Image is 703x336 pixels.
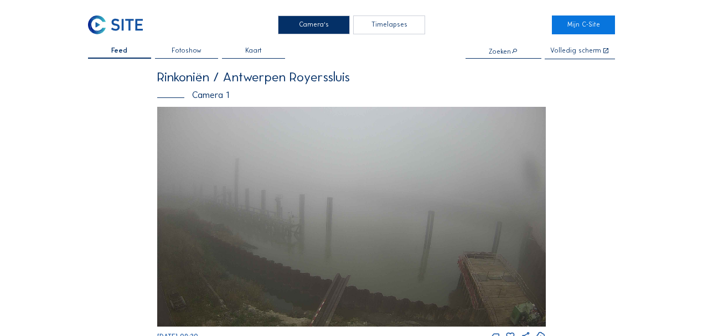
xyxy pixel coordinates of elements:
[353,15,425,34] div: Timelapses
[550,48,601,55] div: Volledig scherm
[552,15,615,34] a: Mijn C-Site
[157,90,546,100] div: Camera 1
[245,48,262,54] span: Kaart
[278,15,350,34] div: Camera's
[111,48,127,54] span: Feed
[157,107,546,327] img: Image
[157,71,546,84] div: Rinkoniën / Antwerpen Royerssluis
[88,15,143,34] img: C-SITE Logo
[88,15,151,34] a: C-SITE Logo
[172,48,201,54] span: Fotoshow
